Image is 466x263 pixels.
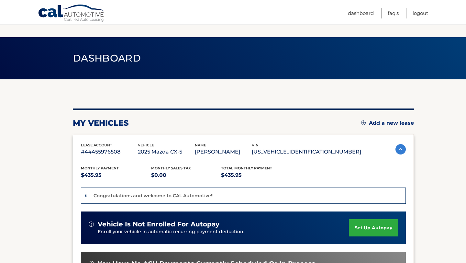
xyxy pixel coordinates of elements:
[348,8,374,18] a: Dashboard
[221,166,272,170] span: Total Monthly Payment
[138,143,154,147] span: vehicle
[98,228,349,235] p: Enroll your vehicle in automatic recurring payment deduction.
[98,220,219,228] span: vehicle is not enrolled for autopay
[195,147,252,156] p: [PERSON_NAME]
[252,147,361,156] p: [US_VEHICLE_IDENTIFICATION_NUMBER]
[349,219,398,236] a: set up autopay
[221,171,291,180] p: $435.95
[151,166,191,170] span: Monthly sales Tax
[73,118,129,128] h2: my vehicles
[81,166,119,170] span: Monthly Payment
[195,143,206,147] span: name
[413,8,428,18] a: Logout
[38,4,106,23] a: Cal Automotive
[81,143,112,147] span: lease account
[81,171,151,180] p: $435.95
[395,144,406,154] img: accordion-active.svg
[94,193,214,199] p: Congratulations and welcome to CAL Automotive!!
[138,147,195,156] p: 2025 Mazda CX-5
[361,120,414,126] a: Add a new lease
[151,171,221,180] p: $0.00
[81,147,138,156] p: #44455976508
[73,52,141,64] span: Dashboard
[252,143,259,147] span: vin
[89,222,94,227] img: alert-white.svg
[361,120,366,125] img: add.svg
[388,8,399,18] a: FAQ's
